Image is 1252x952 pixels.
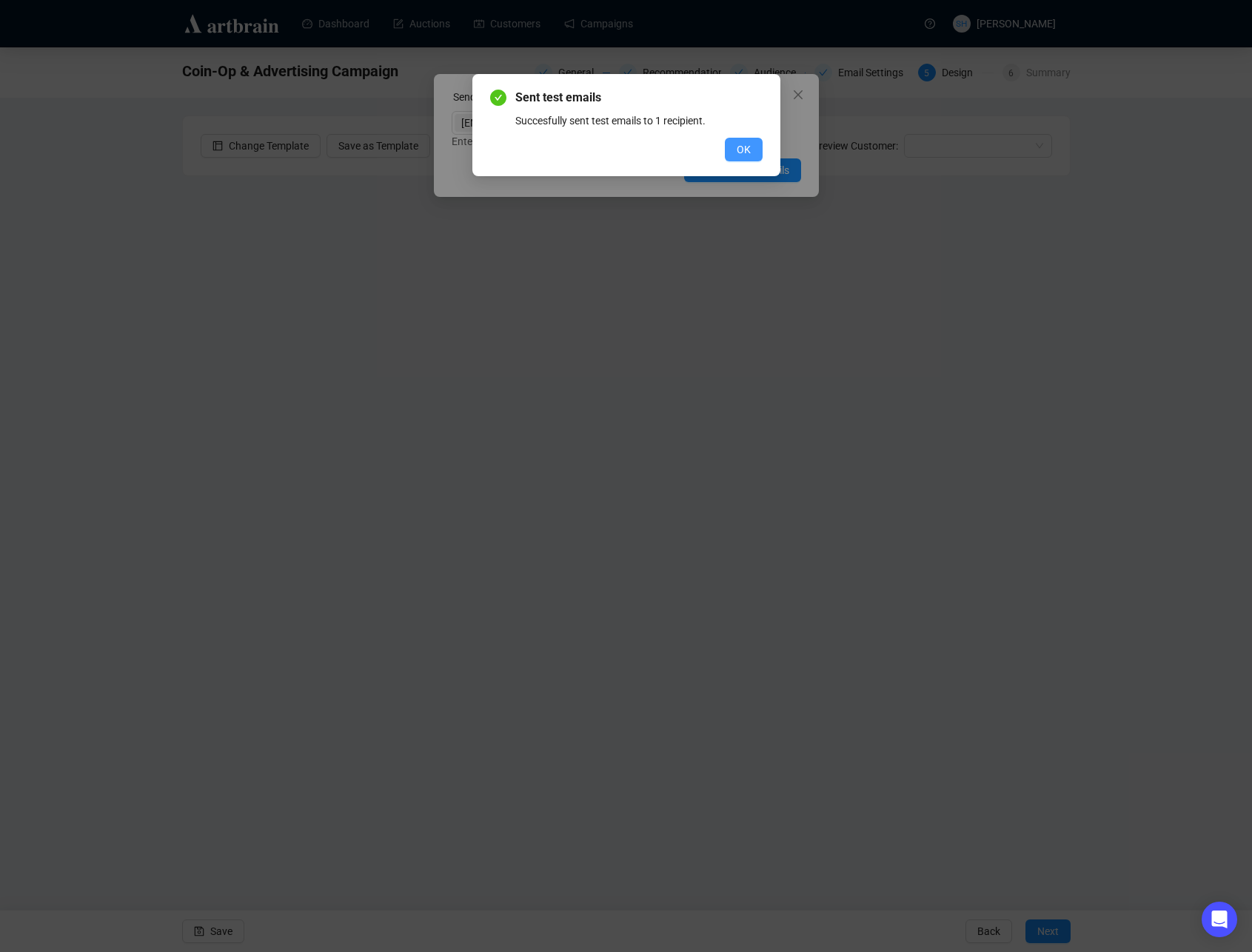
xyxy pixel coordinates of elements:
[490,90,506,106] span: check-circle
[1202,902,1237,937] div: Open Intercom Messenger
[737,141,751,158] span: OK
[725,138,763,161] button: OK
[515,113,763,129] div: Succesfully sent test emails to 1 recipient.
[515,89,763,107] span: Sent test emails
